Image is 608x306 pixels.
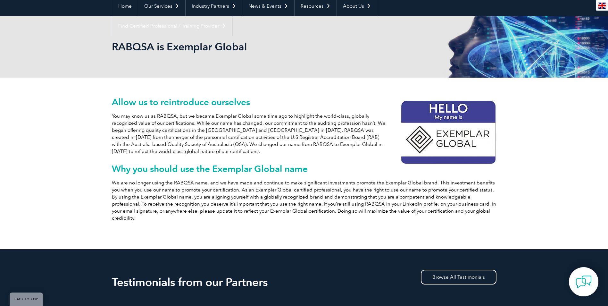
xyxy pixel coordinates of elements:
h2: Testimonials from our Partners [112,277,496,287]
p: We are no longer using the RABQSA name, and we have made and continue to make significant investm... [112,179,496,222]
a: BACK TO TOP [10,293,43,306]
h2: Allow us to reintroduce ourselves [112,97,496,107]
a: Browse All Testimonials [421,270,496,285]
h2: Why you should use the Exemplar Global name [112,164,496,174]
h2: RABQSA is Exemplar Global [112,42,381,52]
p: You may know us as RABQSA, but we became Exemplar Global some time ago to highlight the world-cla... [112,113,496,155]
a: Find Certified Professional / Training Provider [112,16,232,36]
img: en [598,3,606,9]
img: contact-chat.png [576,274,592,290]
